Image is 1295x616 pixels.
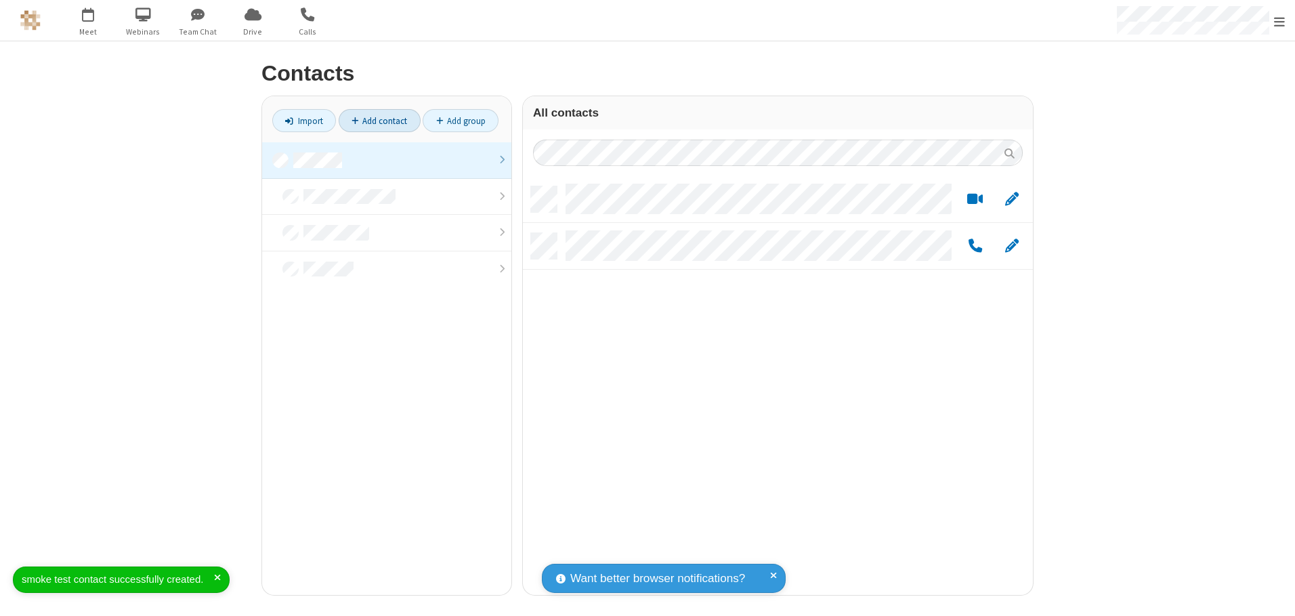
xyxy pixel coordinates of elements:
h2: Contacts [261,62,1034,85]
button: Call by phone [962,238,988,255]
button: Edit [998,191,1025,208]
span: Team Chat [173,26,224,38]
div: smoke test contact successfully created. [22,572,214,588]
a: Add contact [339,109,421,132]
div: grid [523,176,1033,595]
button: Start a video meeting [962,191,988,208]
span: Drive [228,26,278,38]
h3: All contacts [533,106,1023,119]
a: Add group [423,109,498,132]
img: QA Selenium DO NOT DELETE OR CHANGE [20,10,41,30]
button: Edit [998,238,1025,255]
span: Want better browser notifications? [570,570,745,588]
span: Calls [282,26,333,38]
span: Meet [63,26,114,38]
span: Webinars [118,26,169,38]
a: Import [272,109,336,132]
